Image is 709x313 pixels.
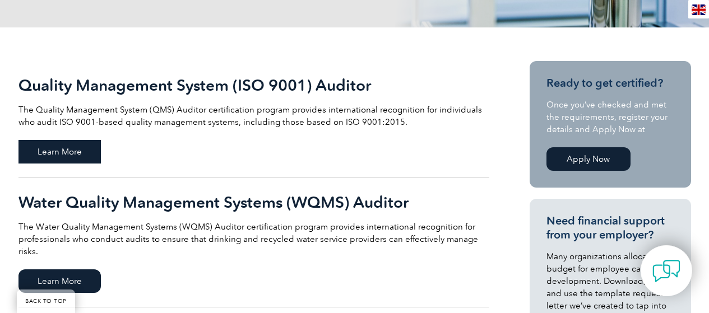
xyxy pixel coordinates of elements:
img: en [692,4,706,15]
h3: Ready to get certified? [546,76,674,90]
a: Apply Now [546,147,631,171]
p: Once you’ve checked and met the requirements, register your details and Apply Now at [546,99,674,136]
p: The Water Quality Management Systems (WQMS) Auditor certification program provides international ... [18,221,489,258]
a: BACK TO TOP [17,289,75,313]
img: contact-chat.png [652,257,680,285]
a: Water Quality Management Systems (WQMS) Auditor The Water Quality Management Systems (WQMS) Audit... [18,178,489,307]
h3: Need financial support from your employer? [546,214,674,242]
h2: Water Quality Management Systems (WQMS) Auditor [18,193,489,211]
h2: Quality Management System (ISO 9001) Auditor [18,76,489,94]
p: The Quality Management System (QMS) Auditor certification program provides international recognit... [18,104,489,128]
span: Learn More [18,269,101,293]
span: Learn More [18,140,101,163]
a: Quality Management System (ISO 9001) Auditor The Quality Management System (QMS) Auditor certific... [18,61,489,178]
